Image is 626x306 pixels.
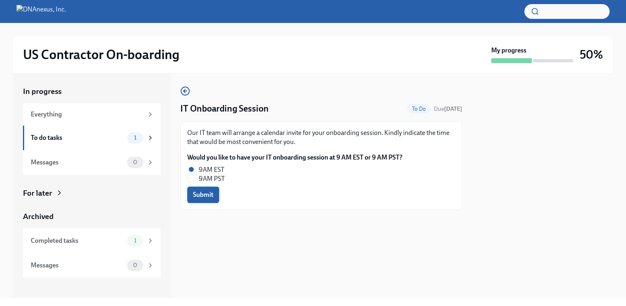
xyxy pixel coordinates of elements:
button: Submit [187,187,219,203]
a: In progress [23,86,161,97]
a: To do tasks1 [23,126,161,150]
a: Completed tasks1 [23,228,161,253]
label: Would you like to have your IT onboarding session at 9 AM EST or 9 AM PST? [187,153,402,162]
span: 9AM EST [199,165,225,174]
div: Everything [31,110,143,119]
strong: My progress [491,46,526,55]
a: Everything [23,103,161,126]
span: 1 [129,237,141,244]
a: Messages0 [23,253,161,278]
strong: [DATE] [444,105,462,112]
span: Due [434,105,462,112]
span: 1 [129,135,141,141]
a: For later [23,188,161,199]
div: Messages [31,261,124,270]
div: For later [23,188,52,199]
span: 0 [128,159,142,165]
h3: 50% [580,47,603,62]
div: Completed tasks [31,236,124,245]
span: 0 [128,262,142,268]
div: To do tasks [31,133,124,142]
p: Our IT team will arrange a calendar invite for your onboarding session. Kindly indicate the time ... [187,128,455,146]
img: DNAnexus, Inc. [16,5,66,18]
span: To Do [407,106,431,112]
h2: US Contractor On-boarding [23,46,179,63]
h4: IT Onboarding Session [180,103,269,115]
span: Submit [193,191,213,199]
a: Messages0 [23,150,161,175]
span: 9AM PST [199,174,225,183]
a: Archived [23,211,161,222]
div: Messages [31,158,124,167]
span: October 14th, 2025 12:00 [434,105,462,113]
